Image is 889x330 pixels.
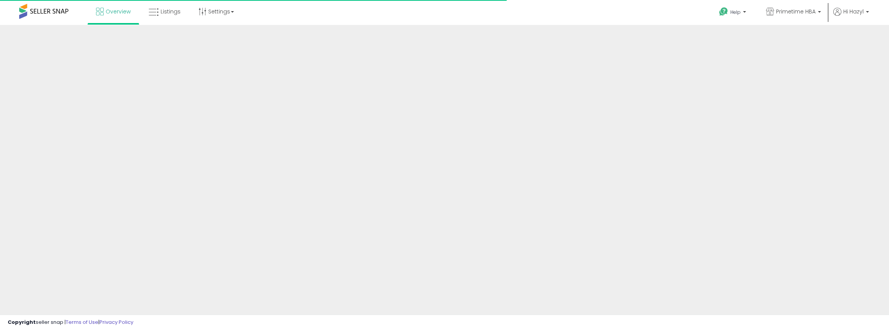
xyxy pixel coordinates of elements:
[719,7,728,17] i: Get Help
[161,8,181,15] span: Listings
[100,318,133,326] a: Privacy Policy
[776,8,816,15] span: Primetime HBA
[833,8,869,25] a: Hi Hazyl
[713,1,754,25] a: Help
[8,318,36,326] strong: Copyright
[66,318,98,326] a: Terms of Use
[730,9,741,15] span: Help
[843,8,864,15] span: Hi Hazyl
[8,319,133,326] div: seller snap | |
[106,8,131,15] span: Overview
